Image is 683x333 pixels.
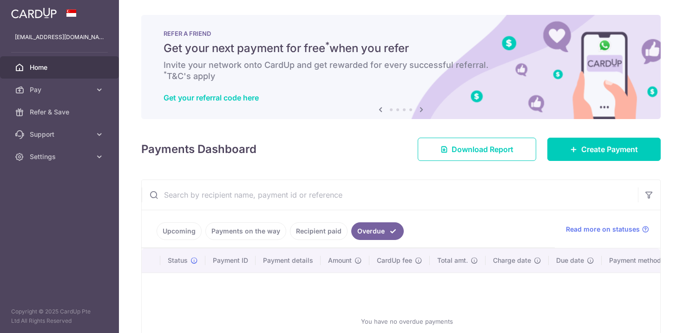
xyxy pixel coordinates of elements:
[168,256,188,265] span: Status
[623,305,674,328] iframe: Opens a widget where you can find more information
[351,222,404,240] a: Overdue
[493,256,531,265] span: Charge date
[15,33,104,42] p: [EMAIL_ADDRESS][DOMAIN_NAME]
[602,248,672,273] th: Payment method
[141,141,256,158] h4: Payments Dashboard
[290,222,348,240] a: Recipient paid
[566,225,649,234] a: Read more on statuses
[30,130,91,139] span: Support
[30,107,91,117] span: Refer & Save
[164,93,259,102] a: Get your referral code here
[30,85,91,94] span: Pay
[452,144,513,155] span: Download Report
[581,144,638,155] span: Create Payment
[377,256,412,265] span: CardUp fee
[328,256,352,265] span: Amount
[11,7,57,19] img: CardUp
[30,63,91,72] span: Home
[547,138,661,161] a: Create Payment
[205,248,256,273] th: Payment ID
[164,60,638,82] h6: Invite your network onto CardUp and get rewarded for every successful referral. T&C's apply
[256,248,321,273] th: Payment details
[157,222,202,240] a: Upcoming
[164,41,638,56] h5: Get your next payment for free when you refer
[164,30,638,37] p: REFER A FRIEND
[30,152,91,161] span: Settings
[556,256,584,265] span: Due date
[205,222,286,240] a: Payments on the way
[418,138,536,161] a: Download Report
[437,256,468,265] span: Total amt.
[141,15,661,119] img: RAF banner
[566,225,640,234] span: Read more on statuses
[142,180,638,210] input: Search by recipient name, payment id or reference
